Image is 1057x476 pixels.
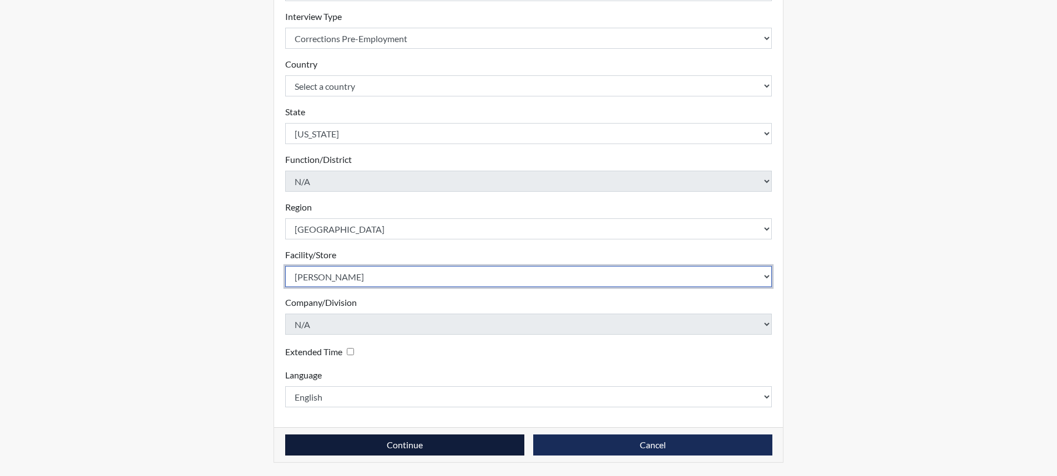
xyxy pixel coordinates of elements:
[285,368,322,382] label: Language
[285,105,305,119] label: State
[285,344,358,360] div: Checking this box will provide the interviewee with an accomodation of extra time to answer each ...
[285,153,352,166] label: Function/District
[285,10,342,23] label: Interview Type
[285,201,312,214] label: Region
[285,248,336,262] label: Facility/Store
[285,296,357,309] label: Company/Division
[533,434,772,455] button: Cancel
[285,434,524,455] button: Continue
[285,58,317,71] label: Country
[285,345,342,359] label: Extended Time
